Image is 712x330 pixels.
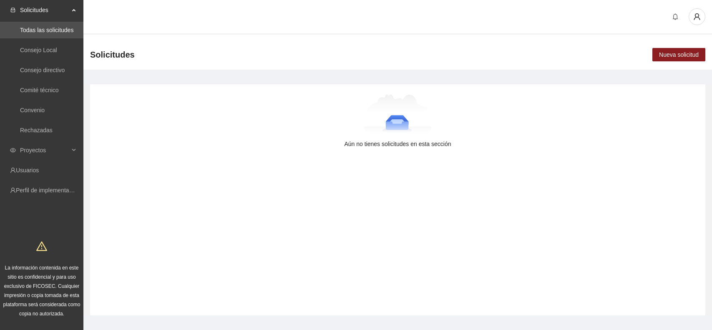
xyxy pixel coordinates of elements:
[36,241,47,252] span: warning
[652,48,705,61] button: Nueva solicitud
[20,87,59,93] a: Comité técnico
[90,48,135,61] span: Solicitudes
[20,27,73,33] a: Todas las solicitudes
[16,167,39,174] a: Usuarios
[16,187,81,194] a: Perfil de implementadora
[3,265,81,317] span: La información contenida en este sitio es confidencial y para uso exclusivo de FICOSEC. Cualquier...
[669,10,682,23] button: bell
[20,67,65,73] a: Consejo directivo
[20,142,69,159] span: Proyectos
[20,107,45,113] a: Convenio
[20,47,57,53] a: Consejo Local
[689,8,705,25] button: user
[20,127,53,134] a: Rechazadas
[364,94,432,136] img: Aún no tienes solicitudes en esta sección
[103,139,692,149] div: Aún no tienes solicitudes en esta sección
[659,50,699,59] span: Nueva solicitud
[10,7,16,13] span: inbox
[689,13,705,20] span: user
[20,2,69,18] span: Solicitudes
[10,147,16,153] span: eye
[669,13,682,20] span: bell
